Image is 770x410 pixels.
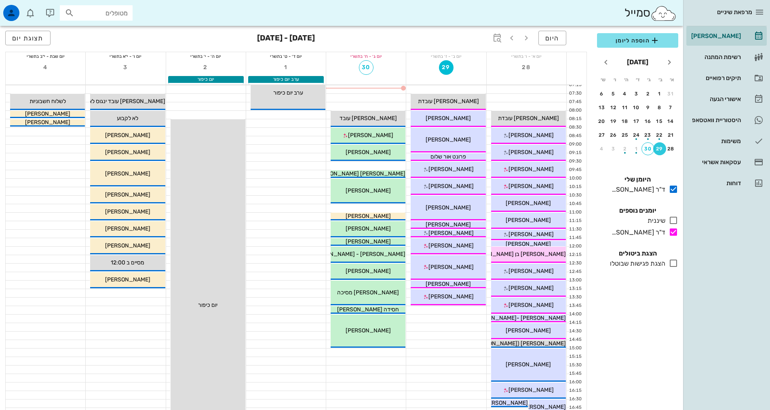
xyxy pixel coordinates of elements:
[665,132,677,138] div: 21
[337,289,399,296] span: [PERSON_NAME] מסיכה
[105,132,150,139] span: [PERSON_NAME]
[607,115,620,128] button: 19
[607,132,620,138] div: 26
[508,183,554,190] span: [PERSON_NAME]
[426,115,471,122] span: [PERSON_NAME]
[198,64,213,71] span: 2
[618,105,631,110] div: 11
[30,98,66,105] span: לשלוח חשבוניות
[690,54,741,60] div: רשימת המתנה
[24,6,29,11] span: תג
[618,87,631,100] button: 4
[567,387,583,394] div: 16:15
[603,36,672,45] span: הוספה ליומן
[508,302,554,309] span: [PERSON_NAME]
[650,5,677,21] img: SmileCloud logo
[690,96,741,102] div: אישורי הגעה
[6,52,85,60] div: יום שבת - י״ב בתשרי
[655,73,666,87] th: ב׳
[595,105,608,110] div: 13
[428,293,474,300] span: [PERSON_NAME]
[519,64,534,71] span: 28
[468,251,566,258] span: [PERSON_NAME] בן [PERSON_NAME]
[567,345,583,352] div: 15:00
[346,213,391,220] span: [PERSON_NAME]
[607,101,620,114] button: 12
[506,217,551,224] span: [PERSON_NAME]
[567,175,583,182] div: 10:00
[686,47,767,67] a: רשימת המתנה
[608,228,665,237] div: ד"ר [PERSON_NAME]
[273,76,299,82] span: ערב יום כיפור
[607,105,620,110] div: 12
[508,132,554,139] span: [PERSON_NAME]
[346,238,391,245] span: [PERSON_NAME]
[326,52,406,60] div: יום ג׳ - ח׳ בתשרי
[686,26,767,46] a: [PERSON_NAME]
[653,87,666,100] button: 1
[567,319,583,326] div: 14:15
[567,362,583,369] div: 15:30
[567,218,583,224] div: 11:15
[567,201,583,207] div: 10:45
[257,31,315,47] h3: [DATE] - [DATE]
[665,91,677,97] div: 31
[279,64,293,71] span: 1
[348,132,393,139] span: [PERSON_NAME]
[506,200,551,207] span: [PERSON_NAME]
[598,73,608,87] th: ש׳
[644,73,654,87] th: ג׳
[632,73,643,87] th: ד׳
[567,209,583,216] div: 11:00
[641,87,654,100] button: 2
[508,387,554,393] span: [PERSON_NAME]
[690,159,741,165] div: עסקאות אשראי
[279,60,293,75] button: 1
[428,242,474,249] span: [PERSON_NAME]
[653,91,666,97] div: 1
[346,268,391,275] span: [PERSON_NAME]
[567,285,583,292] div: 13:15
[630,146,643,152] div: 1
[630,118,643,124] div: 17
[607,129,620,142] button: 26
[597,249,678,258] h4: הצגת ביטולים
[618,142,631,155] button: 2
[609,73,620,87] th: ו׳
[430,153,466,160] span: פרונט אור שלום
[506,241,551,247] span: [PERSON_NAME]
[567,141,583,148] div: 09:00
[630,129,643,142] button: 24
[630,132,643,138] div: 24
[653,101,666,114] button: 8
[595,132,608,138] div: 27
[665,105,677,110] div: 7
[359,60,373,75] button: 30
[630,142,643,155] button: 1
[567,107,583,114] div: 08:00
[595,91,608,97] div: 6
[642,146,654,152] div: 30
[653,105,666,110] div: 8
[624,4,677,22] div: סמייל
[118,60,133,75] button: 3
[166,52,246,60] div: יום ה׳ - י׳ בתשרי
[567,192,583,199] div: 10:30
[105,170,150,177] span: [PERSON_NAME]
[508,231,554,238] span: [PERSON_NAME]
[428,264,474,271] span: [PERSON_NAME]
[567,311,583,318] div: 14:00
[346,187,391,194] span: [PERSON_NAME]
[426,221,471,228] span: [PERSON_NAME]
[567,302,583,309] div: 13:45
[630,87,643,100] button: 3
[567,243,583,250] div: 12:00
[641,118,654,124] div: 16
[686,68,767,88] a: תיקים רפואיים
[508,166,554,173] span: [PERSON_NAME]
[607,146,620,152] div: 3
[618,129,631,142] button: 25
[630,91,643,97] div: 3
[686,131,767,151] a: משימות
[483,399,528,406] span: [PERSON_NAME]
